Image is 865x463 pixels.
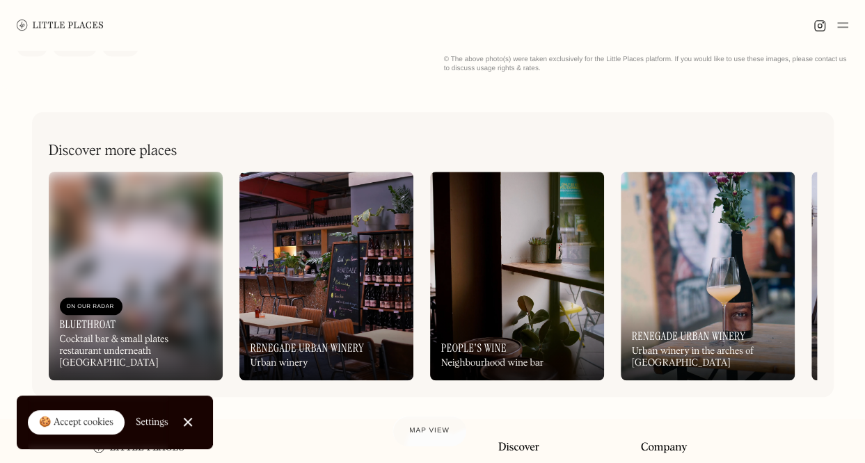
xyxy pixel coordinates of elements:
div: 🍪 Accept cookies [39,416,113,430]
div: Neighbourhood wine bar [441,357,544,369]
a: Discover [498,441,539,455]
h3: Renegade Urban Winery [251,341,365,355]
h3: Renegade Urban Winery [632,330,746,343]
a: Map view [392,416,466,446]
a: Renegade Urban WineryUrban winery in the arches of [GEOGRAPHIC_DATA] [621,172,795,380]
a: People's WineNeighbourhood wine bar [430,172,604,380]
div: Settings [136,417,168,427]
a: Renegade Urban WineryUrban winery [239,172,413,380]
div: Urban winery in the arches of [GEOGRAPHIC_DATA] [632,346,784,369]
div: Urban winery [251,357,308,369]
a: On Our RadarBluethroatCocktail bar & small plates restaurant underneath [GEOGRAPHIC_DATA] [49,172,223,380]
div: Close Cookie Popup [187,422,188,423]
a: 🍪 Accept cookies [28,410,125,435]
h3: People's Wine [441,341,507,355]
div: Cocktail bar & small plates restaurant underneath [GEOGRAPHIC_DATA] [60,334,212,368]
h3: Bluethroat [60,318,116,331]
span: Map view [409,427,450,434]
h2: Discover more places [49,143,177,160]
a: Settings [136,407,168,438]
a: Close Cookie Popup [174,408,202,436]
a: Company [641,441,688,455]
div: © The above photo(s) were taken exclusively for the Little Places platform. If you would like to ... [444,55,849,73]
div: On Our Radar [67,300,116,314]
